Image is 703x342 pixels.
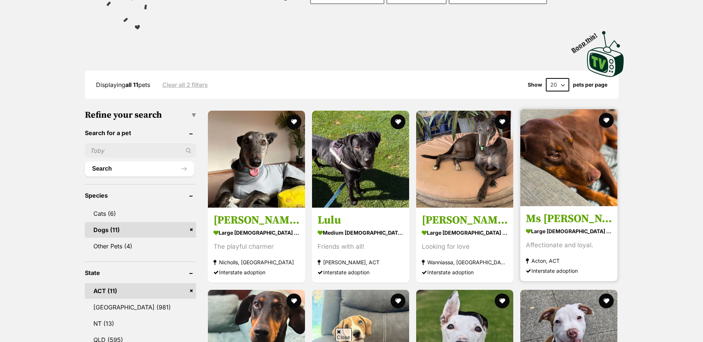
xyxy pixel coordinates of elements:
img: PetRescue TV logo [587,31,624,77]
div: Affectionate and loyal. [526,240,612,250]
button: favourite [599,113,614,128]
a: [PERSON_NAME], the greyhound large [DEMOGRAPHIC_DATA] Dog Looking for love Wanniassa, [GEOGRAPHIC... [416,208,513,283]
img: Ms B von Dobermann - Doberman Dog [520,109,617,206]
img: Lulu - Bull Arab Dog [312,111,409,208]
strong: Wanniassa, [GEOGRAPHIC_DATA] [422,257,508,267]
h3: [PERSON_NAME], the greyhound [213,213,299,227]
button: Search [85,161,194,176]
div: Interstate adoption [422,267,508,277]
img: Jeff, the greyhound - Greyhound Dog [208,111,305,208]
div: Friends with all! [318,242,404,252]
strong: all 11 [125,81,138,88]
button: favourite [391,294,405,308]
a: Other Pets (4) [85,238,196,254]
span: Close [335,328,352,341]
button: favourite [391,114,405,129]
strong: medium [DEMOGRAPHIC_DATA] Dog [318,227,404,238]
img: Chloe, the greyhound - Greyhound Dog [416,111,513,208]
div: Interstate adoption [318,267,404,277]
span: Show [528,82,542,88]
div: Interstate adoption [213,267,299,277]
input: Toby [85,144,196,158]
a: Dogs (11) [85,222,196,238]
strong: large [DEMOGRAPHIC_DATA] Dog [213,227,299,238]
div: Looking for love [422,242,508,252]
a: Lulu medium [DEMOGRAPHIC_DATA] Dog Friends with all! [PERSON_NAME], ACT Interstate adoption [312,208,409,283]
header: Search for a pet [85,130,196,136]
button: favourite [286,114,301,129]
header: State [85,269,196,276]
span: Displaying pets [96,81,150,88]
strong: large [DEMOGRAPHIC_DATA] Dog [422,227,508,238]
button: favourite [495,294,510,308]
div: Interstate adoption [526,266,612,276]
a: NT (13) [85,316,196,331]
h3: Refine your search [85,110,196,120]
header: Species [85,192,196,199]
button: favourite [599,294,614,308]
span: Boop this! [570,27,604,54]
button: favourite [286,294,301,308]
h3: [PERSON_NAME], the greyhound [422,213,508,227]
button: favourite [495,114,510,129]
label: pets per page [573,82,607,88]
a: [PERSON_NAME], the greyhound large [DEMOGRAPHIC_DATA] Dog The playful charmer Nicholls, [GEOGRAPH... [208,208,305,283]
a: Clear all 2 filters [162,81,208,88]
a: Cats (6) [85,206,196,221]
div: The playful charmer [213,242,299,252]
a: ACT (11) [85,283,196,299]
a: [GEOGRAPHIC_DATA] (981) [85,299,196,315]
a: Ms [PERSON_NAME] large [DEMOGRAPHIC_DATA] Dog Affectionate and loyal. Acton, ACT Interstate adoption [520,206,617,281]
strong: Acton, ACT [526,256,612,266]
h3: Ms [PERSON_NAME] [526,212,612,226]
strong: large [DEMOGRAPHIC_DATA] Dog [526,226,612,237]
h3: Lulu [318,213,404,227]
a: Boop this! [587,24,624,78]
strong: Nicholls, [GEOGRAPHIC_DATA] [213,257,299,267]
strong: [PERSON_NAME], ACT [318,257,404,267]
